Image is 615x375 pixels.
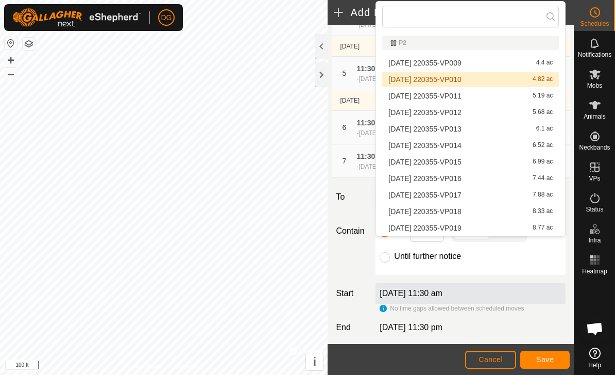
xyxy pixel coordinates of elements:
span: 8.33 ac [533,208,553,215]
li: 2025-09-25 220355-VP009 [382,55,559,71]
button: Save [520,351,570,369]
span: 5.68 ac [533,109,553,116]
span: Animals [584,113,606,120]
label: Until further notice [394,252,461,260]
span: [DATE] 11:30 am [358,163,405,170]
span: [DATE] 220355-VP009 [388,59,461,67]
span: No time gaps allowed between scheduled moves [390,305,524,312]
a: Privacy Policy [123,362,162,371]
label: Contain [332,225,371,237]
span: 7.88 ac [533,191,553,199]
span: Mobs [587,83,602,89]
span: Notifications [578,52,611,58]
button: – [5,68,17,80]
span: [DATE] 11:30 pm [358,129,405,137]
span: [DATE] 220355-VP010 [388,76,461,83]
span: 11:30 pm [356,64,388,73]
button: Map Layers [23,38,35,50]
span: Help [588,362,601,368]
span: [DATE] 11:30 pm [358,21,405,28]
li: 2025-09-25 220355-VP014 [382,138,559,153]
span: 6.1 ac [536,125,553,133]
a: Contact Us [174,362,204,371]
li: 2025-09-25 220355-VP018 [382,204,559,219]
span: 4.82 ac [533,76,553,83]
div: Open chat [579,313,610,344]
span: Save [536,355,554,364]
div: - [356,74,405,84]
h2: Add Move [334,6,522,19]
div: - [356,128,405,138]
span: Schedules [580,21,609,27]
button: Reset Map [5,37,17,50]
button: i [306,353,323,370]
span: [DATE] 220355-VP011 [388,92,461,100]
button: + [5,54,17,67]
span: [DATE] 220355-VP016 [388,175,461,182]
span: Cancel [479,355,503,364]
span: 11:30 pm [356,152,388,160]
span: 8.77 ac [533,224,553,232]
span: 7 [343,157,347,165]
div: - [356,20,405,29]
span: 5 [343,69,347,77]
label: To [332,186,371,208]
span: Heatmap [582,268,607,274]
span: 6.99 ac [533,158,553,166]
span: [DATE] 220355-VP013 [388,125,461,133]
a: Help [574,344,615,372]
span: [DATE] 220355-VP018 [388,208,461,215]
span: [DATE] 11:30 pm [380,323,442,332]
li: 2025-09-25 220355-VP013 [382,121,559,137]
span: VPs [589,175,600,182]
li: 2025-09-25 220355-VP015 [382,154,559,170]
li: 2025-09-25 220355-VP011 [382,88,559,104]
span: Status [586,206,603,213]
li: 2025-09-25 220355-VP012 [382,105,559,120]
li: 2025-09-25 220355-VP016 [382,171,559,186]
span: Infra [588,237,601,243]
li: 2025-09-25 220355-VP010 [382,72,559,87]
span: DG [161,12,172,23]
label: [DATE] 11:30 am [380,289,442,298]
span: 4.4 ac [536,59,553,67]
span: [DATE] 220355-VP015 [388,158,461,166]
span: [DATE] [340,97,360,104]
span: i [313,355,317,369]
div: - [356,162,405,171]
label: Start [332,287,371,300]
span: 6 [343,123,347,132]
span: [DATE] [340,43,360,50]
span: 7.44 ac [533,175,553,182]
li: 2025-09-25 220355-VP017 [382,187,559,203]
span: [DATE] 220355-VP012 [388,109,461,116]
span: Neckbands [579,144,610,151]
ul: Option List [376,31,565,236]
li: 2025-09-25 220355-VP019 [382,220,559,236]
img: Gallagher Logo [12,8,141,27]
span: 5.19 ac [533,92,553,100]
button: Cancel [465,351,516,369]
span: [DATE] 11:30 am [358,75,405,83]
span: [DATE] 220355-VP014 [388,142,461,149]
span: 6.52 ac [533,142,553,149]
span: 11:30 am [356,119,387,127]
div: P2 [390,40,551,46]
span: [DATE] 220355-VP017 [388,191,461,199]
label: End [332,321,371,334]
span: [DATE] 220355-VP019 [388,224,461,232]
